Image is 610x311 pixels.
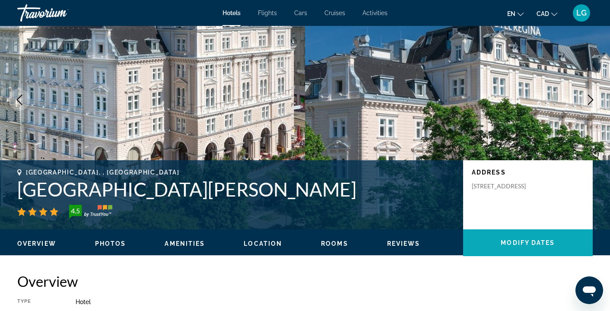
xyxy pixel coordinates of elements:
[76,298,593,305] div: Hotel
[244,240,282,248] button: Location
[294,10,307,16] a: Cars
[576,9,587,17] span: LG
[95,240,126,248] button: Photos
[17,178,454,200] h1: [GEOGRAPHIC_DATA][PERSON_NAME]
[17,298,54,305] div: Type
[570,4,593,22] button: User Menu
[537,7,557,20] button: Change currency
[9,89,30,111] button: Previous image
[17,2,104,24] a: Travorium
[472,182,541,190] p: [STREET_ADDRESS]
[258,10,277,16] a: Flights
[165,240,205,248] button: Amenities
[17,240,56,247] span: Overview
[26,169,180,176] span: [GEOGRAPHIC_DATA], , [GEOGRAPHIC_DATA]
[69,205,112,219] img: TrustYou guest rating badge
[222,10,241,16] a: Hotels
[321,240,348,248] button: Rooms
[387,240,420,247] span: Reviews
[507,7,524,20] button: Change language
[95,240,126,247] span: Photos
[472,169,584,176] p: Address
[17,273,593,290] h2: Overview
[17,240,56,248] button: Overview
[165,240,205,247] span: Amenities
[324,10,345,16] a: Cruises
[463,229,593,256] button: Modify Dates
[244,240,282,247] span: Location
[387,240,420,248] button: Reviews
[362,10,388,16] a: Activities
[575,276,603,304] iframe: Button to launch messaging window
[507,10,515,17] span: en
[321,240,348,247] span: Rooms
[67,206,84,216] div: 4.5
[580,89,601,111] button: Next image
[501,239,555,246] span: Modify Dates
[537,10,549,17] span: CAD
